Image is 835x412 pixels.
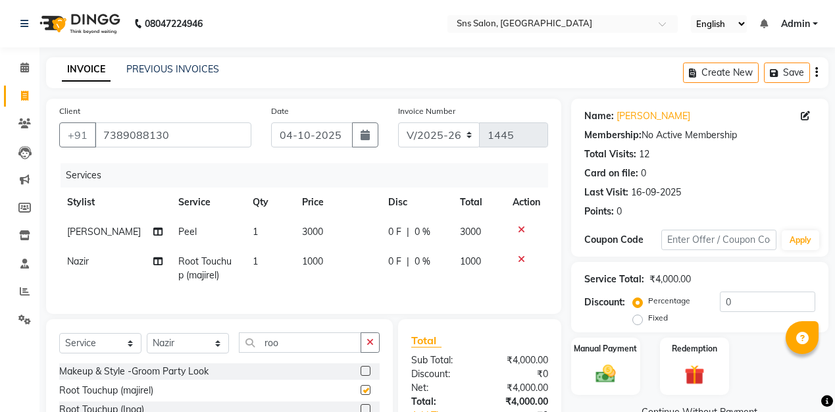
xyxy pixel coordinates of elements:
button: Apply [782,230,819,250]
div: 16-09-2025 [631,186,681,199]
img: _gift.svg [678,363,711,387]
span: | [407,225,409,239]
label: Percentage [648,295,690,307]
b: 08047224946 [145,5,203,42]
div: Total Visits: [584,147,636,161]
span: 0 F [388,225,401,239]
label: Fixed [648,312,668,324]
th: Disc [380,188,452,217]
div: Root Touchup (majirel) [59,384,153,398]
span: 1000 [460,255,481,267]
div: Points: [584,205,614,219]
span: 0 % [415,225,430,239]
span: 0 F [388,255,401,269]
span: 1 [253,255,258,267]
input: Enter Offer / Coupon Code [661,230,777,250]
div: Discount: [584,296,625,309]
th: Qty [245,188,294,217]
span: Peel [178,226,197,238]
div: 0 [641,167,646,180]
div: Total: [401,395,480,409]
span: 1000 [302,255,323,267]
input: Search by Name/Mobile/Email/Code [95,122,251,147]
div: ₹4,000.00 [649,272,691,286]
span: [PERSON_NAME] [67,226,141,238]
a: INVOICE [62,58,111,82]
img: _cash.svg [590,363,622,386]
span: Root Touchup (majirel) [178,255,232,281]
th: Total [452,188,505,217]
th: Price [294,188,380,217]
div: Last Visit: [584,186,628,199]
div: Net: [401,381,480,395]
div: ₹4,000.00 [480,395,558,409]
span: Admin [781,17,810,31]
span: | [407,255,409,269]
a: [PERSON_NAME] [617,109,690,123]
div: Service Total: [584,272,644,286]
div: ₹0 [480,367,558,381]
button: Create New [683,63,759,83]
div: ₹4,000.00 [480,353,558,367]
label: Redemption [672,343,717,355]
a: PREVIOUS INVOICES [126,63,219,75]
span: 3000 [460,226,481,238]
span: 0 % [415,255,430,269]
span: Total [411,334,442,348]
div: Card on file: [584,167,638,180]
span: 3000 [302,226,323,238]
div: ₹4,000.00 [480,381,558,395]
label: Client [59,105,80,117]
input: Search or Scan [239,332,361,353]
label: Manual Payment [574,343,637,355]
div: No Active Membership [584,128,815,142]
th: Service [170,188,245,217]
label: Date [271,105,289,117]
div: Makeup & Style -Groom Party Look [59,365,209,378]
button: Save [764,63,810,83]
span: 1 [253,226,258,238]
img: logo [34,5,124,42]
div: Sub Total: [401,353,480,367]
th: Action [505,188,548,217]
div: Services [61,163,558,188]
div: 12 [639,147,649,161]
label: Invoice Number [398,105,455,117]
th: Stylist [59,188,170,217]
div: Membership: [584,128,642,142]
button: +91 [59,122,96,147]
div: Coupon Code [584,233,661,247]
div: Discount: [401,367,480,381]
div: Name: [584,109,614,123]
div: 0 [617,205,622,219]
span: Nazir [67,255,89,267]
